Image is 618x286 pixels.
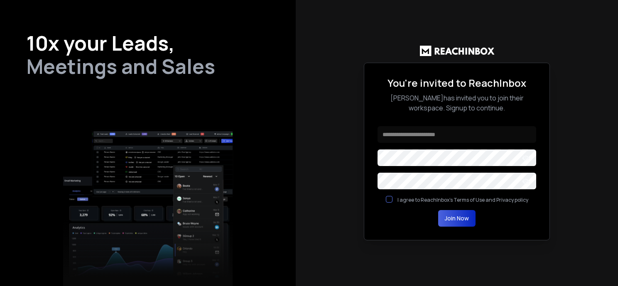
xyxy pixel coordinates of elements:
p: [PERSON_NAME] has invited you to join their workspace. Signup to continue. [378,93,536,113]
button: Join Now [438,210,476,227]
h2: Meetings and Sales [27,56,269,76]
label: I agree to ReachInbox's Terms of Use and Privacy policy [397,196,528,203]
h1: 10x your Leads, [27,33,269,53]
h2: You're invited to ReachInbox [378,76,536,90]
